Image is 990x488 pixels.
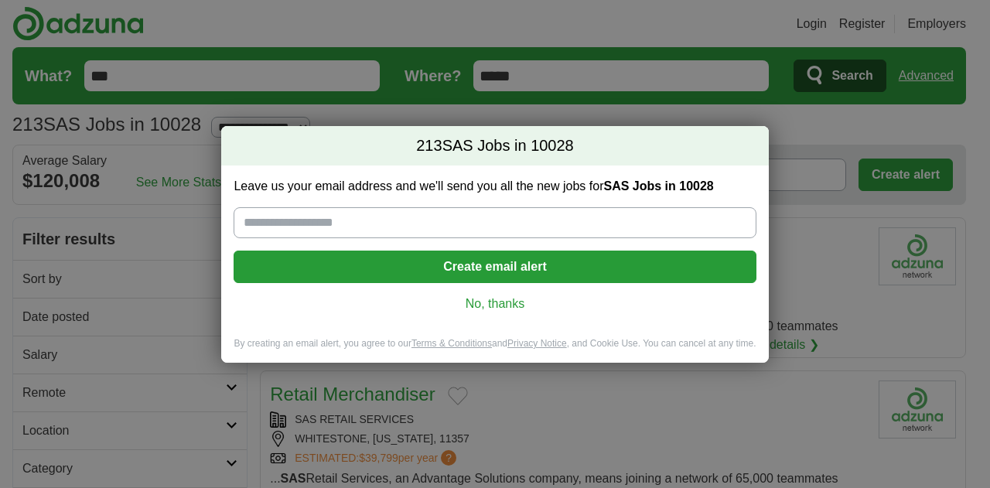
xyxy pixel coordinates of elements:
a: Terms & Conditions [411,338,492,349]
a: No, thanks [246,295,743,312]
strong: SAS Jobs in 10028 [603,179,713,193]
label: Leave us your email address and we'll send you all the new jobs for [234,178,756,195]
div: By creating an email alert, you agree to our and , and Cookie Use. You can cancel at any time. [221,337,768,363]
a: Privacy Notice [507,338,567,349]
span: 213 [416,135,442,157]
h2: SAS Jobs in 10028 [221,126,768,166]
button: Create email alert [234,251,756,283]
